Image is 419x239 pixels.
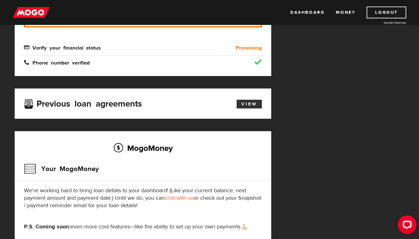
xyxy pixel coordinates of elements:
[336,7,355,18] a: Money
[237,100,262,108] a: View
[165,194,194,202] a: chat with us
[24,223,70,230] strong: P.S. Coming soon:
[24,161,99,177] h3: Your MogoMoney
[359,20,406,25] a: Lender licences
[367,7,406,18] a: Logout
[24,141,262,155] h2: MogoMoney
[24,60,90,65] span: Phone number verified
[24,99,142,107] h3: Previous loan agreements
[24,223,262,231] p: even more cool features—like the ability to set up your own payments
[393,213,419,239] iframe: LiveChat chat widget
[24,45,101,50] span: Verify your financial status
[24,187,262,209] p: We're working hard to bring loan details to your dashboard! (Like your current balance, next paym...
[236,44,262,52] b: Processing
[290,7,325,18] a: Dashboard
[13,7,50,18] img: mogo_logo-11ee424be714fa7cbb0f0f49df9e16ec.png
[242,224,247,230] img: strong arm emoji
